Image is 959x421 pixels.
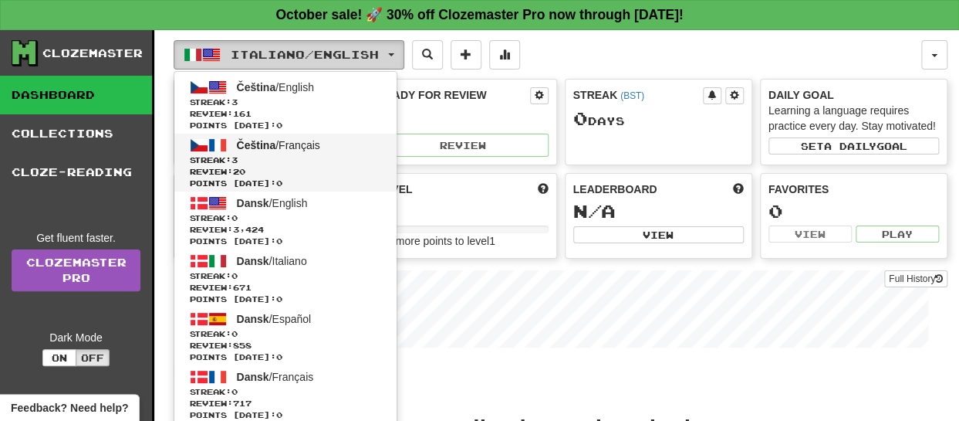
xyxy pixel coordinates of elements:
span: Points [DATE]: 0 [190,409,381,421]
span: 0 [231,271,238,280]
div: Streak [573,87,703,103]
button: On [42,349,76,366]
span: / Français [237,139,320,151]
span: 3 [231,155,238,165]
div: Learning a language requires practice every day. Stay motivated! [768,103,939,134]
strong: October sale! 🚀 30% off Clozemaster Pro now through [DATE]! [275,7,683,22]
button: Seta dailygoal [768,138,939,154]
div: Favorites [768,182,939,197]
span: Review: 858 [190,340,381,351]
div: 0 [768,202,939,221]
a: Čeština/FrançaisStreak:3 Review:20Points [DATE]:0 [174,134,397,192]
a: (BST) [620,90,644,101]
a: Čeština/EnglishStreak:3 Review:161Points [DATE]:0 [174,76,397,134]
span: Streak: [190,154,381,166]
span: Leaderboard [573,182,657,197]
div: Clozemaster [42,46,143,61]
div: Daily Goal [768,87,939,103]
button: Review [377,134,548,157]
div: Day s [573,109,744,129]
button: Off [76,349,110,366]
button: Search sentences [412,40,443,70]
span: Review: 161 [190,108,381,120]
button: View [768,226,852,243]
span: Italiano / English [231,48,379,61]
span: Open feedback widget [11,400,128,416]
div: 0 [377,202,548,221]
div: 100 more points to level 1 [377,233,548,249]
span: Score more points to level up [538,182,549,197]
a: ClozemasterPro [12,250,140,291]
span: Streak: [190,97,381,108]
div: 0 [377,109,548,128]
span: Points [DATE]: 0 [190,294,381,305]
button: Play [856,226,939,243]
span: Points [DATE]: 0 [190,120,381,131]
span: a daily [823,141,876,151]
span: Review: 717 [190,398,381,409]
span: Streak: [190,212,381,224]
span: 0 [231,329,238,338]
span: Čeština [237,81,276,93]
span: Review: 3,424 [190,224,381,236]
span: Dansk [237,371,269,383]
span: Review: 671 [190,282,381,294]
span: Review: 20 [190,166,381,178]
button: Italiano/English [174,40,404,70]
span: / English [237,81,314,93]
span: Dansk [237,313,269,325]
span: Dansk [237,255,269,267]
button: View [573,226,744,243]
span: Streak: [190,328,381,340]
a: Dansk/EnglishStreak:0 Review:3,424Points [DATE]:0 [174,192,397,250]
span: Streak: [190,386,381,398]
span: 0 [231,387,238,396]
span: Points [DATE]: 0 [190,178,381,189]
span: Čeština [237,139,276,151]
span: / Italiano [237,255,307,267]
div: Dark Mode [12,330,140,345]
a: Dansk/ItalianoStreak:0 Review:671Points [DATE]:0 [174,250,397,307]
button: Add sentence to collection [451,40,481,70]
span: 3 [231,97,238,107]
span: Dansk [237,197,269,209]
a: Dansk/EspañolStreak:0 Review:858Points [DATE]:0 [174,307,397,365]
p: In Progress [174,363,947,379]
span: / Français [237,371,314,383]
button: More stats [489,40,520,70]
span: / English [237,197,308,209]
span: N/A [573,200,616,222]
div: Get fluent faster. [12,230,140,246]
button: Full History [884,270,947,287]
span: Streak: [190,270,381,282]
div: Ready for Review [377,87,529,103]
span: 0 [231,213,238,222]
span: Points [DATE]: 0 [190,351,381,363]
span: / Español [237,313,312,325]
span: Points [DATE]: 0 [190,236,381,247]
span: 0 [573,107,588,129]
